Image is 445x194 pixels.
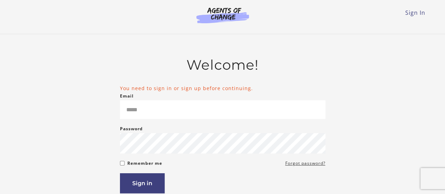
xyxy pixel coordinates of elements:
[120,85,325,92] li: You need to sign in or sign up before continuing.
[120,125,143,133] label: Password
[285,159,325,168] a: Forgot password?
[405,9,425,17] a: Sign In
[189,7,256,23] img: Agents of Change Logo
[120,173,165,193] button: Sign in
[120,57,325,73] h2: Welcome!
[127,159,162,168] label: Remember me
[120,92,134,100] label: Email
